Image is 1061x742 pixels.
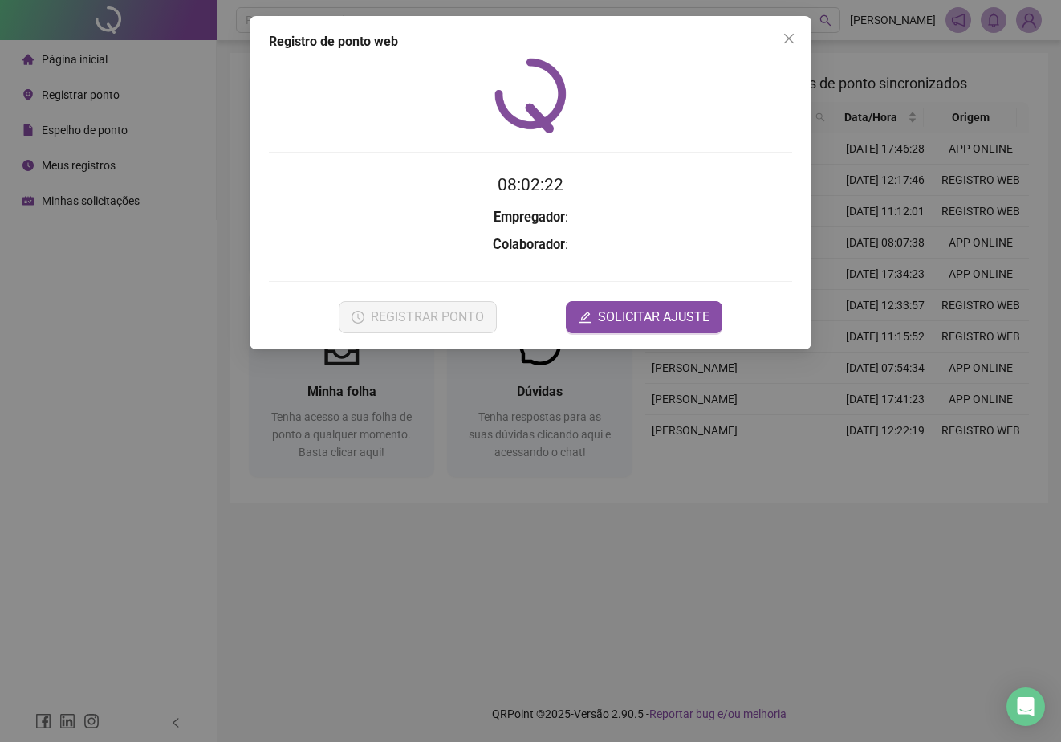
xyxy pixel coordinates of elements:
[269,32,792,51] div: Registro de ponto web
[598,308,709,327] span: SOLICITAR AJUSTE
[269,207,792,228] h3: :
[776,26,802,51] button: Close
[494,210,565,225] strong: Empregador
[579,311,591,324] span: edit
[566,301,722,333] button: editSOLICITAR AJUSTE
[1006,687,1045,726] div: Open Intercom Messenger
[493,237,565,252] strong: Colaborador
[498,175,563,194] time: 08:02:22
[783,32,795,45] span: close
[494,58,567,132] img: QRPoint
[339,301,497,333] button: REGISTRAR PONTO
[269,234,792,255] h3: :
